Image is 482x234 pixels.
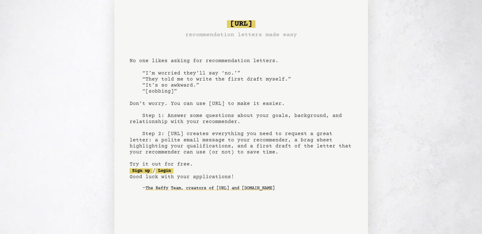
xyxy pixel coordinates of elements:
[185,30,297,39] h3: recommendation letters made easy
[227,20,255,28] span: [URL]
[145,183,275,193] a: The Reffy Team, creators of [URL] and [DOMAIN_NAME]
[142,185,353,192] div: -
[130,18,353,204] pre: No one likes asking for recommendation letters. “I’m worried they’ll say ‘no.’” “They told me to ...
[130,168,152,173] a: Sign up
[156,168,173,173] a: Login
